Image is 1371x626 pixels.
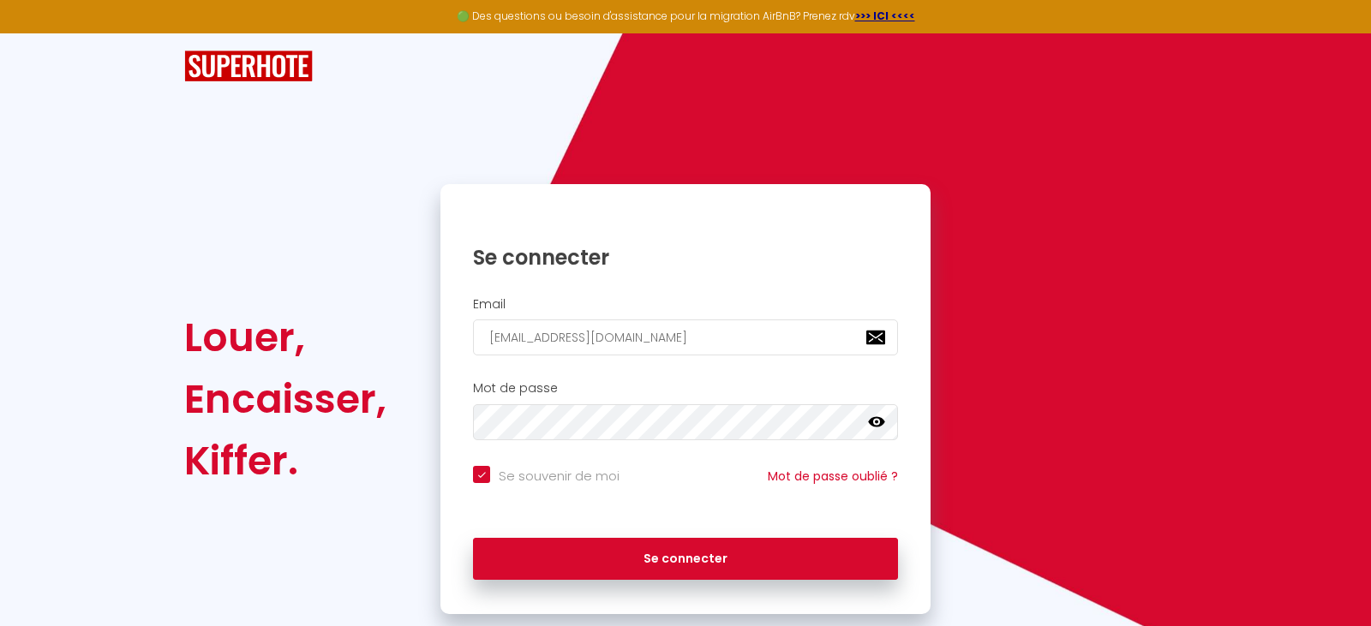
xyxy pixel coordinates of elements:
[473,297,898,312] h2: Email
[768,468,898,485] a: Mot de passe oublié ?
[473,244,898,271] h1: Se connecter
[184,51,313,82] img: SuperHote logo
[184,430,386,492] div: Kiffer.
[855,9,915,23] a: >>> ICI <<<<
[184,307,386,368] div: Louer,
[473,381,898,396] h2: Mot de passe
[184,368,386,430] div: Encaisser,
[473,538,898,581] button: Se connecter
[473,319,898,355] input: Ton Email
